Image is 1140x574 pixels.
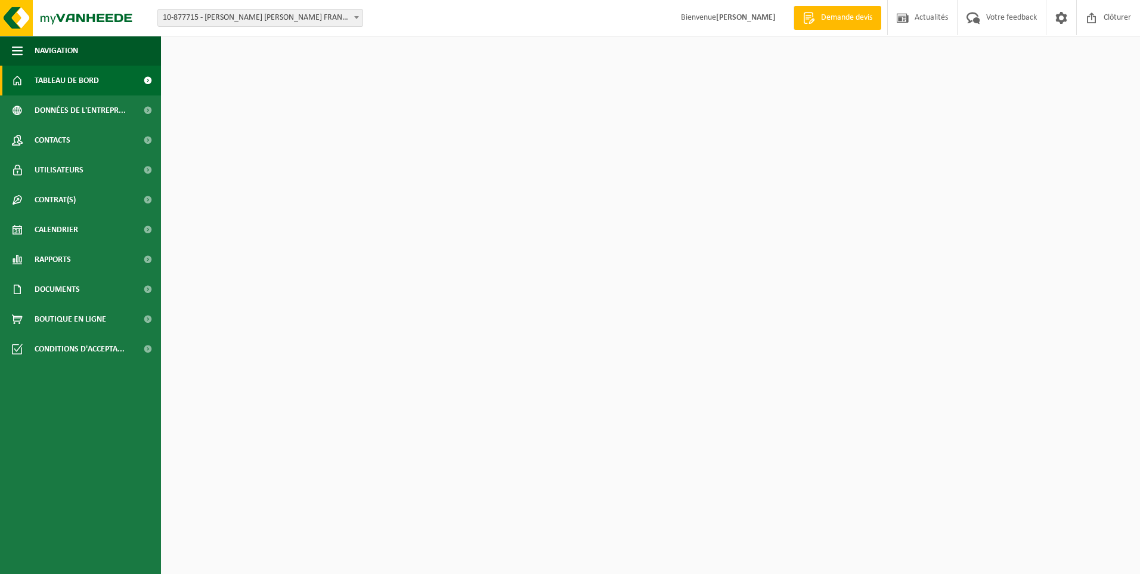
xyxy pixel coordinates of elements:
span: 10-877715 - ADLER PELZER FRANCE WEST - MORNAC [158,10,363,26]
span: Tableau de bord [35,66,99,95]
a: Demande devis [794,6,881,30]
span: Boutique en ligne [35,304,106,334]
span: Demande devis [818,12,875,24]
span: Conditions d'accepta... [35,334,125,364]
span: Données de l'entrepr... [35,95,126,125]
span: Documents [35,274,80,304]
span: Contacts [35,125,70,155]
span: Navigation [35,36,78,66]
span: 10-877715 - ADLER PELZER FRANCE WEST - MORNAC [157,9,363,27]
strong: [PERSON_NAME] [716,13,776,22]
span: Utilisateurs [35,155,83,185]
span: Calendrier [35,215,78,245]
span: Rapports [35,245,71,274]
span: Contrat(s) [35,185,76,215]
